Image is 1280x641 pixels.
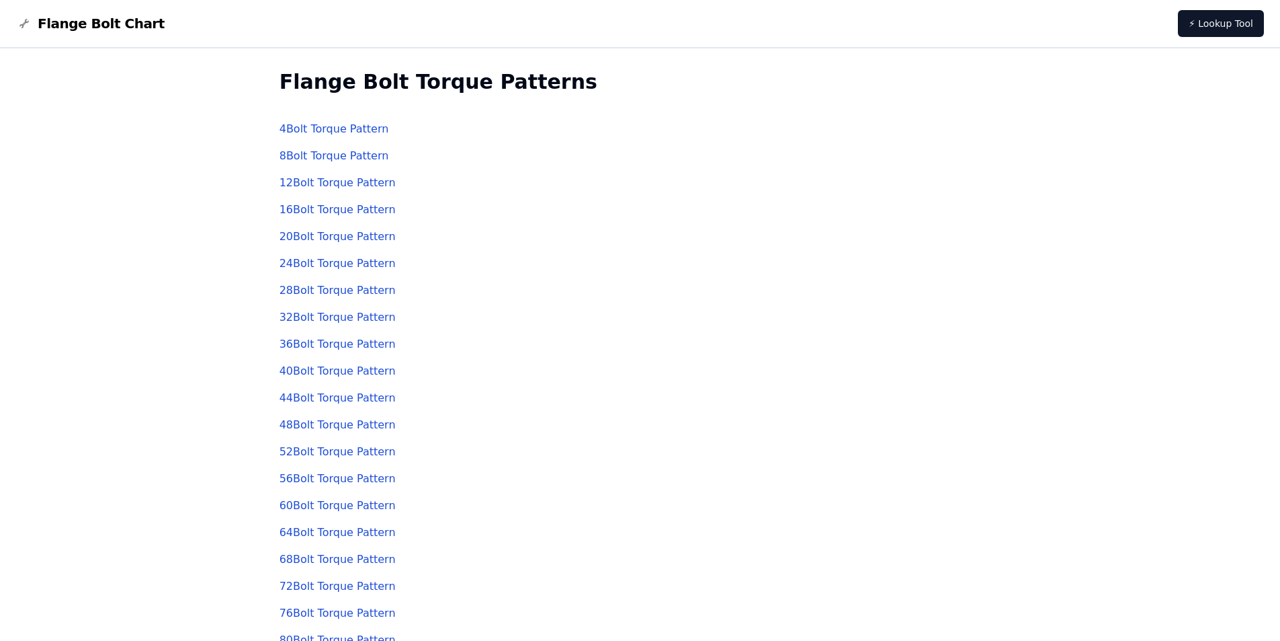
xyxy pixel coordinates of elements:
[280,176,396,189] a: 12Bolt Torque Pattern
[280,472,396,485] a: 56Bolt Torque Pattern
[280,418,396,431] a: 48Bolt Torque Pattern
[16,15,32,32] img: Flange Bolt Chart Logo
[280,149,389,162] a: 8Bolt Torque Pattern
[280,338,396,350] a: 36Bolt Torque Pattern
[280,365,396,377] a: 40Bolt Torque Pattern
[280,607,396,619] a: 76Bolt Torque Pattern
[280,70,1001,94] h2: Flange Bolt Torque Patterns
[280,257,396,270] a: 24Bolt Torque Pattern
[1178,10,1264,37] a: ⚡ Lookup Tool
[280,499,396,512] a: 60Bolt Torque Pattern
[280,284,396,297] a: 28Bolt Torque Pattern
[280,391,396,404] a: 44Bolt Torque Pattern
[280,580,396,593] a: 72Bolt Torque Pattern
[280,445,396,458] a: 52Bolt Torque Pattern
[280,122,389,135] a: 4Bolt Torque Pattern
[16,14,165,33] a: Flange Bolt Chart LogoFlange Bolt Chart
[280,311,396,324] a: 32Bolt Torque Pattern
[280,203,396,216] a: 16Bolt Torque Pattern
[280,553,396,566] a: 68Bolt Torque Pattern
[280,526,396,539] a: 64Bolt Torque Pattern
[38,14,165,33] span: Flange Bolt Chart
[280,230,396,243] a: 20Bolt Torque Pattern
